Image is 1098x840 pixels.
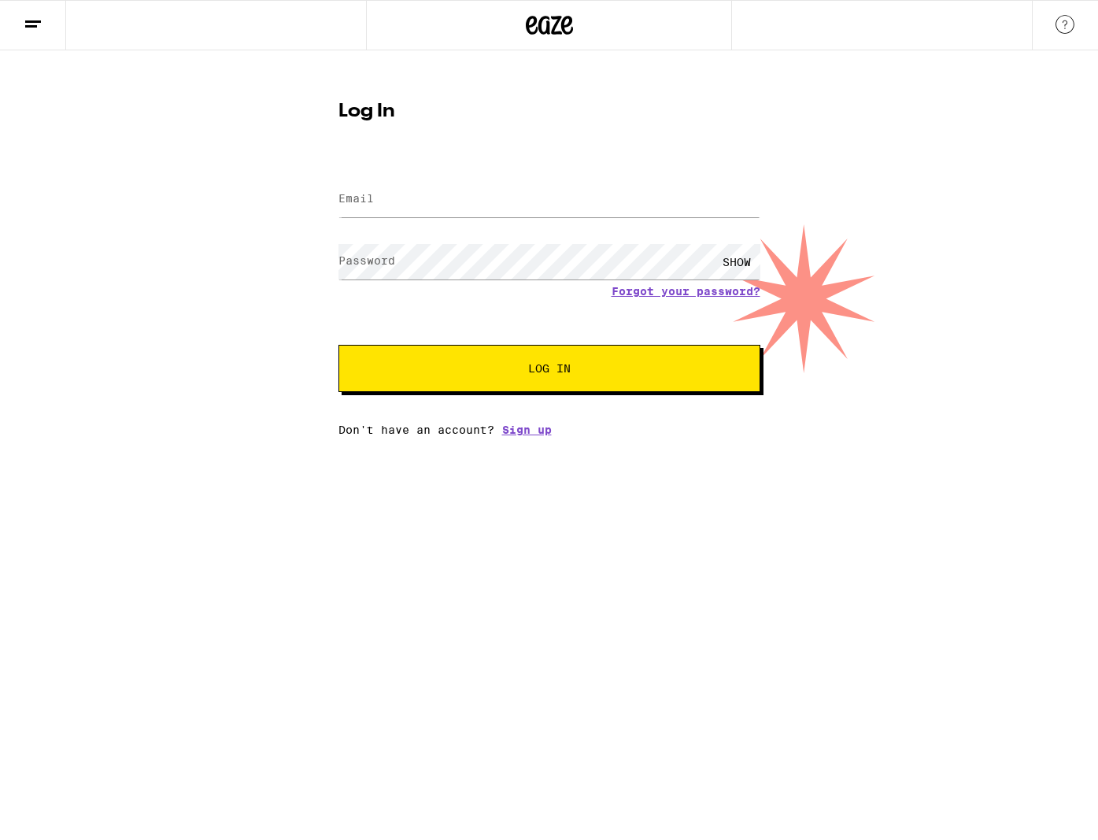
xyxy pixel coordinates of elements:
a: Forgot your password? [612,285,760,298]
input: Email [338,182,760,217]
button: Log In [338,345,760,392]
a: Sign up [502,424,552,436]
div: Don't have an account? [338,424,760,436]
div: SHOW [713,244,760,279]
span: Log In [528,363,571,374]
label: Password [338,254,395,267]
label: Email [338,192,374,205]
h1: Log In [338,102,760,121]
